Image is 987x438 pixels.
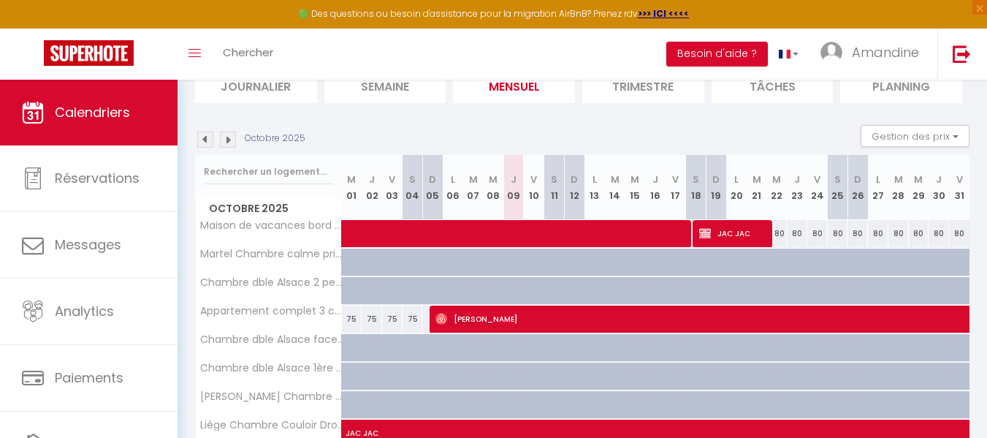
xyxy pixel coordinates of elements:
th: 22 [767,155,788,220]
li: Tâches [712,67,834,103]
abbr: V [672,173,679,186]
abbr: D [571,173,578,186]
abbr: V [389,173,395,186]
th: 28 [888,155,909,220]
abbr: D [429,173,436,186]
th: 01 [342,155,362,220]
abbr: J [369,173,375,186]
span: Amandine [852,43,919,61]
abbr: M [489,173,498,186]
span: Analytics [55,302,114,320]
th: 27 [868,155,888,220]
abbr: M [469,173,478,186]
abbr: L [592,173,597,186]
span: Octobre 2025 [196,198,341,219]
li: Planning [840,67,962,103]
th: 14 [605,155,625,220]
th: 24 [807,155,828,220]
li: Trimestre [582,67,704,103]
span: Calendriers [55,103,130,121]
span: JAC JAC [699,219,767,247]
th: 25 [828,155,848,220]
span: Chambre dble Alsace face fond couloir · Chambre dble 1 pers en coliving [198,334,344,345]
th: 12 [564,155,584,220]
abbr: V [530,173,537,186]
li: Journalier [195,67,317,103]
th: 17 [666,155,686,220]
th: 04 [403,155,423,220]
li: Mensuel [453,67,575,103]
abbr: J [511,173,517,186]
div: 80 [949,220,969,247]
div: 80 [929,220,949,247]
th: 13 [584,155,605,220]
img: logout [953,45,971,63]
span: Appartement complet 3 ch Vandoeuvre parking facile [198,306,344,317]
abbr: S [551,173,557,186]
abbr: L [451,173,455,186]
th: 03 [382,155,403,220]
span: Paiements [55,369,123,387]
abbr: J [794,173,800,186]
button: Gestion des prix [861,125,969,147]
th: 26 [847,155,868,220]
th: 20 [726,155,747,220]
abbr: M [894,173,903,186]
input: Rechercher un logement... [204,159,333,185]
th: 08 [484,155,504,220]
th: 23 [787,155,807,220]
button: Besoin d'aide ? [666,42,768,67]
span: Messages [55,235,121,254]
img: Super Booking [44,40,134,66]
abbr: M [611,173,620,186]
div: 75 [362,306,382,333]
abbr: M [772,173,781,186]
abbr: L [876,173,880,186]
th: 29 [909,155,929,220]
abbr: M [630,173,639,186]
th: 09 [503,155,524,220]
a: Chercher [212,29,284,80]
th: 19 [706,155,726,220]
a: >>> ICI <<<< [638,7,689,20]
span: Réservations [55,169,140,187]
span: Liège Chambre Couloir Droite · Chambre lit double pour 1 à 2 pers en Colocation [198,420,344,431]
span: Chercher [223,45,273,60]
th: 06 [443,155,463,220]
p: Octobre 2025 [245,132,305,146]
abbr: V [814,173,820,186]
abbr: J [936,173,942,186]
th: 16 [645,155,666,220]
abbr: S [693,173,699,186]
abbr: V [956,173,963,186]
th: 07 [463,155,484,220]
th: 21 [747,155,767,220]
span: [PERSON_NAME] Chambre couloir Gauche · Chambre privée avec lit double en Colocation [198,391,344,402]
th: 11 [544,155,565,220]
span: Chambre dble Alsace 2 pers au fond à droite - Chambre privée calme, lit double [198,277,344,288]
abbr: M [347,173,356,186]
abbr: J [652,173,658,186]
th: 02 [362,155,382,220]
th: 30 [929,155,949,220]
span: Martel Chambre calme privée avec lit double (salon) [198,249,344,260]
abbr: D [854,173,861,186]
th: 10 [524,155,544,220]
div: 75 [403,306,423,333]
a: ... Amandine [809,29,937,80]
th: 15 [625,155,646,220]
th: 18 [686,155,706,220]
img: ... [820,42,842,64]
abbr: L [734,173,739,186]
span: Chambre dble Alsace 1ère gauche couloir · Chambre dble 1 pers en coliving [198,363,344,374]
abbr: S [834,173,841,186]
div: 75 [342,306,362,333]
th: 31 [949,155,969,220]
th: 05 [422,155,443,220]
abbr: M [914,173,923,186]
abbr: D [712,173,720,186]
span: Maison de vacances bord de [GEOGRAPHIC_DATA] du débarquement [198,220,344,231]
abbr: M [752,173,761,186]
div: 75 [382,306,403,333]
